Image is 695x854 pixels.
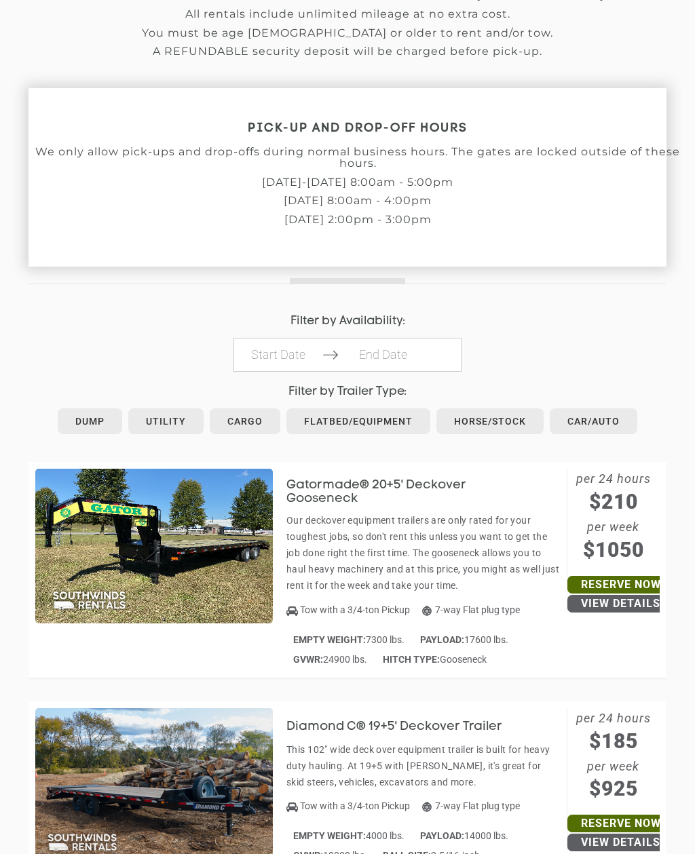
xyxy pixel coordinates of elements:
[29,214,687,227] p: [DATE] 2:00pm - 3:00pm
[567,774,660,804] span: $925
[29,195,687,208] p: [DATE] 8:00am - 4:00pm
[29,147,687,170] p: We only allow pick-ups and drop-offs during normal business hours. The gates are locked outside o...
[422,605,520,616] span: 7-way Flat plug type
[29,28,666,40] p: You must be age [DEMOGRAPHIC_DATA] or older to rent and/or tow.
[550,409,637,435] a: Car/Auto
[420,635,508,646] span: 17600 lbs.
[29,386,666,399] h4: Filter by Trailer Type:
[286,742,560,791] p: This 102" wide deck over equipment trailer is built for heavy duty hauling. At 19+5 with [PERSON_...
[286,722,523,733] a: Diamond C® 19+5' Deckover Trailer
[300,801,410,812] span: Tow with a 3/4-ton Pickup
[422,801,520,812] span: 7-way Flat plug type
[567,577,675,594] a: Reserve Now
[286,513,560,594] p: Our deckover equipment trailers are only rated for your toughest jobs, so don't rent this unless ...
[420,831,464,842] strong: PAYLOAD:
[29,46,666,58] p: A REFUNDABLE security deposit will be charged before pick-up.
[436,409,544,435] a: Horse/Stock
[383,655,487,665] span: Gooseneck
[35,469,273,624] img: SW012 - Gatormade 20+5' Deckover Gooseneck
[286,486,560,497] a: Gatormade® 20+5' Deckover Gooseneck
[29,315,666,328] h4: Filter by Availability:
[293,635,366,646] strong: EMPTY WEIGHT:
[567,709,660,805] span: per 24 hours per week
[567,469,660,566] span: per 24 hours per week
[58,409,122,435] a: Dump
[248,123,468,135] strong: PICK-UP AND DROP-OFF HOURS
[286,480,560,507] h3: Gatormade® 20+5' Deckover Gooseneck
[567,815,675,833] a: Reserve Now
[293,655,323,665] strong: GVWR:
[29,177,687,189] p: [DATE]-[DATE] 8:00am - 5:00pm
[420,635,464,646] strong: PAYLOAD:
[29,9,666,21] p: All rentals include unlimited mileage at no extra cost.
[286,721,523,735] h3: Diamond C® 19+5' Deckover Trailer
[383,655,440,665] strong: HITCH TYPE:
[567,487,660,518] span: $210
[567,596,674,613] a: View Details
[420,831,508,842] span: 14000 lbs.
[567,726,660,757] span: $185
[293,655,367,665] span: 24900 lbs.
[567,834,674,852] a: View Details
[293,831,366,842] strong: EMPTY WEIGHT:
[567,535,660,566] span: $1050
[293,635,405,646] span: 7300 lbs.
[286,409,430,435] a: Flatbed/Equipment
[128,409,204,435] a: Utility
[300,605,410,616] span: Tow with a 3/4-ton Pickup
[293,831,405,842] span: 4000 lbs.
[210,409,280,435] a: Cargo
